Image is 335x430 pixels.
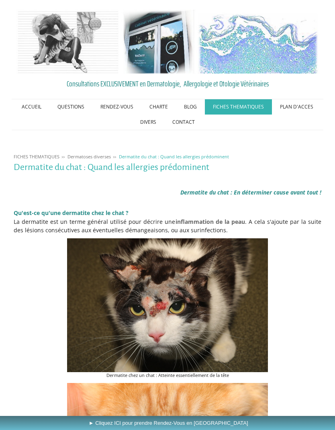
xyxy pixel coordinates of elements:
[141,99,176,115] a: CHARTE
[205,99,272,115] a: FICHES THEMATIQUES
[67,238,268,372] img: Dermatite chez un chat : Atteinte essentiellement de la tête
[89,420,248,426] span: ► Cliquez ICI pour prendre Rendez-Vous en [GEOGRAPHIC_DATA]
[272,99,321,115] a: PLAN D'ACCES
[14,217,322,234] p: La dermatite est un terme général utilisé pour décrire une . A cela s'ajoute par la suite des lés...
[14,99,49,115] a: ACCUEIL
[14,78,322,90] a: Consultations EXCLUSIVEMENT en Dermatologie, Allergologie et Otologie Vétérinaires
[132,115,164,130] a: DIVERS
[180,188,321,196] strong: Dermatite du chat : En déterminer cause avant tout !
[65,154,113,160] a: Dermatoses diverses
[164,115,203,130] a: CONTACT
[176,218,245,225] strong: inflammation de la peau
[14,154,59,160] span: FICHES THEMATIQUES
[92,99,141,115] a: RENDEZ-VOUS
[176,99,205,115] a: BLOG
[67,372,268,379] figcaption: Dermatite chez un chat : Atteinte essentiellement de la tête
[14,162,322,172] h1: Dermatite du chat : Quand les allergies prédominent
[49,99,92,115] a: QUESTIONS
[119,154,229,160] span: Dermatite du chat : Quand les allergies prédominent
[117,154,231,160] a: Dermatite du chat : Quand les allergies prédominent
[12,154,61,160] a: FICHES THEMATIQUES
[67,154,111,160] span: Dermatoses diverses
[14,209,129,217] strong: Qu'est-ce qu'une dermatite chez le chat ?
